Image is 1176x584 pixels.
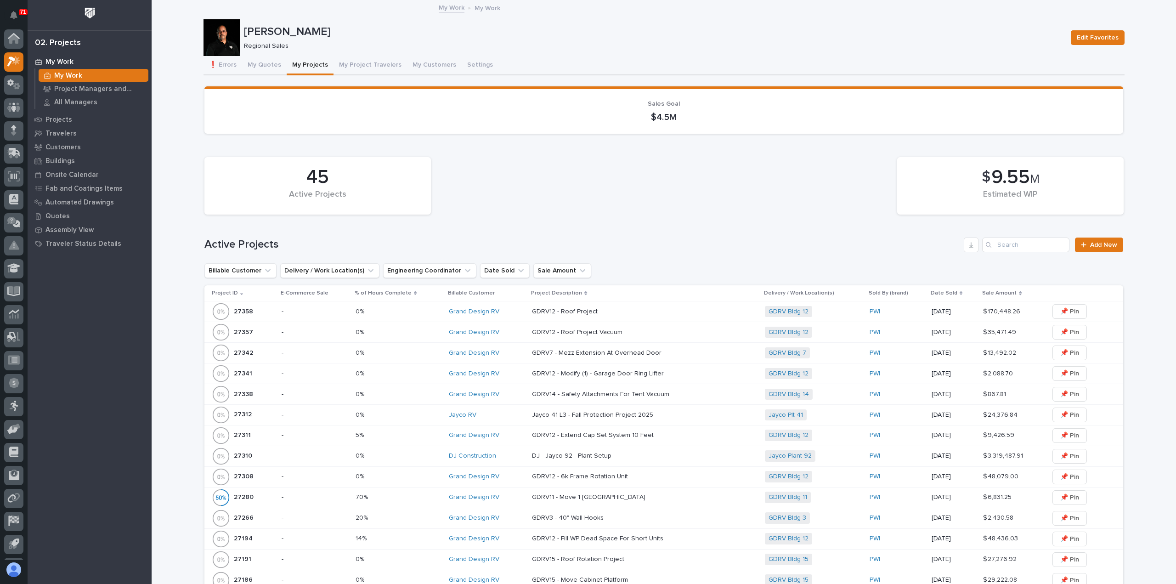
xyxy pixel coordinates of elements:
[383,263,476,278] button: Engineering Coordinator
[28,154,152,168] a: Buildings
[532,306,599,316] p: GDRV12 - Roof Project
[1052,325,1087,340] button: 📌 Pin
[983,368,1015,378] p: $ 2,088.70
[1052,532,1087,546] button: 📌 Pin
[449,493,499,501] a: Grand Design RV
[234,389,255,398] p: 27338
[215,112,1112,123] p: $4.5M
[356,554,366,563] p: 0%
[242,56,287,75] button: My Quotes
[45,157,75,165] p: Buildings
[1052,490,1087,505] button: 📌 Pin
[769,514,806,522] a: GDRV Bldg 3
[28,113,152,126] a: Projects
[983,409,1019,419] p: $ 24,376.84
[28,237,152,250] a: Traveler Status Details
[932,308,976,316] p: [DATE]
[282,370,348,378] p: -
[1060,347,1079,358] span: 📌 Pin
[1052,449,1087,464] button: 📌 Pin
[356,533,368,543] p: 14%
[234,409,254,419] p: 27312
[282,308,348,316] p: -
[913,190,1108,209] div: Estimated WIP
[356,512,370,522] p: 20%
[356,471,366,481] p: 0%
[45,198,114,207] p: Automated Drawings
[982,169,990,186] span: $
[769,329,808,336] a: GDRV Bldg 12
[870,308,880,316] a: PWI
[448,288,495,298] p: Billable Customer
[282,329,348,336] p: -
[54,72,82,80] p: My Work
[932,431,976,439] p: [DATE]
[45,130,77,138] p: Travelers
[81,5,98,22] img: Workspace Logo
[1075,238,1123,252] a: Add New
[769,431,808,439] a: GDRV Bldg 12
[449,329,499,336] a: Grand Design RV
[1052,366,1087,381] button: 📌 Pin
[983,430,1016,439] p: $ 9,426.59
[28,181,152,195] a: Fab and Coatings Items
[532,533,665,543] p: GDRV12 - Fill WP Dead Space For Short Units
[356,574,366,584] p: 0%
[1071,30,1125,45] button: Edit Favorites
[870,329,880,336] a: PWI
[532,409,655,419] p: Jayco 41 L3 - Fall Protection Project 2025
[28,195,152,209] a: Automated Drawings
[532,430,656,439] p: GDRV12 - Extend Cap Set System 10 Feet
[1060,327,1079,338] span: 📌 Pin
[35,96,152,108] a: All Managers
[764,288,834,298] p: Delivery / Work Location(s)
[983,492,1013,501] p: $ 6,831.25
[280,263,379,278] button: Delivery / Work Location(s)
[1052,408,1087,422] button: 📌 Pin
[1060,513,1079,524] span: 📌 Pin
[45,116,72,124] p: Projects
[1060,389,1079,400] span: 📌 Pin
[983,306,1022,316] p: $ 170,448.26
[28,168,152,181] a: Onsite Calendar
[356,409,366,419] p: 0%
[932,514,976,522] p: [DATE]
[234,327,255,336] p: 27357
[449,452,496,460] a: DJ Construction
[244,25,1063,39] p: [PERSON_NAME]
[532,574,630,584] p: GDRV15 - Move Cabinet Platform
[287,56,334,75] button: My Projects
[356,306,366,316] p: 0%
[983,347,1018,357] p: $ 13,492.02
[1052,304,1087,319] button: 📌 Pin
[20,9,26,15] p: 71
[1060,430,1079,441] span: 📌 Pin
[870,473,880,481] a: PWI
[204,301,1123,322] tr: 2735827358 -0%0% Grand Design RV GDRV12 - Roof ProjectGDRV12 - Roof Project GDRV Bldg 12 PWI [DAT...
[1077,32,1119,43] span: Edit Favorites
[1052,428,1087,443] button: 📌 Pin
[932,493,976,501] p: [DATE]
[35,82,152,95] a: Project Managers and Engineers
[532,347,663,357] p: GDRV7 - Mezz Extension At Overhead Door
[870,493,880,501] a: PWI
[769,493,807,501] a: GDRV Bldg 11
[532,492,647,501] p: GDRV11 - Move 1 [GEOGRAPHIC_DATA]
[991,168,1030,187] span: 9.55
[204,263,277,278] button: Billable Customer
[355,288,412,298] p: % of Hours Complete
[983,554,1018,563] p: $ 27,276.92
[870,535,880,543] a: PWI
[532,554,626,563] p: GDRV15 - Roof Rotation Project
[204,466,1123,487] tr: 2730827308 -0%0% Grand Design RV GDRV12 - 6k Frame Rotation UnitGDRV12 - 6k Frame Rotation Unit G...
[870,349,880,357] a: PWI
[870,576,880,584] a: PWI
[870,514,880,522] a: PWI
[769,411,803,419] a: Jayco Plt 41
[54,98,97,107] p: All Managers
[4,6,23,25] button: Notifications
[449,514,499,522] a: Grand Design RV
[769,576,808,584] a: GDRV Bldg 15
[932,411,976,419] p: [DATE]
[648,101,680,107] span: Sales Goal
